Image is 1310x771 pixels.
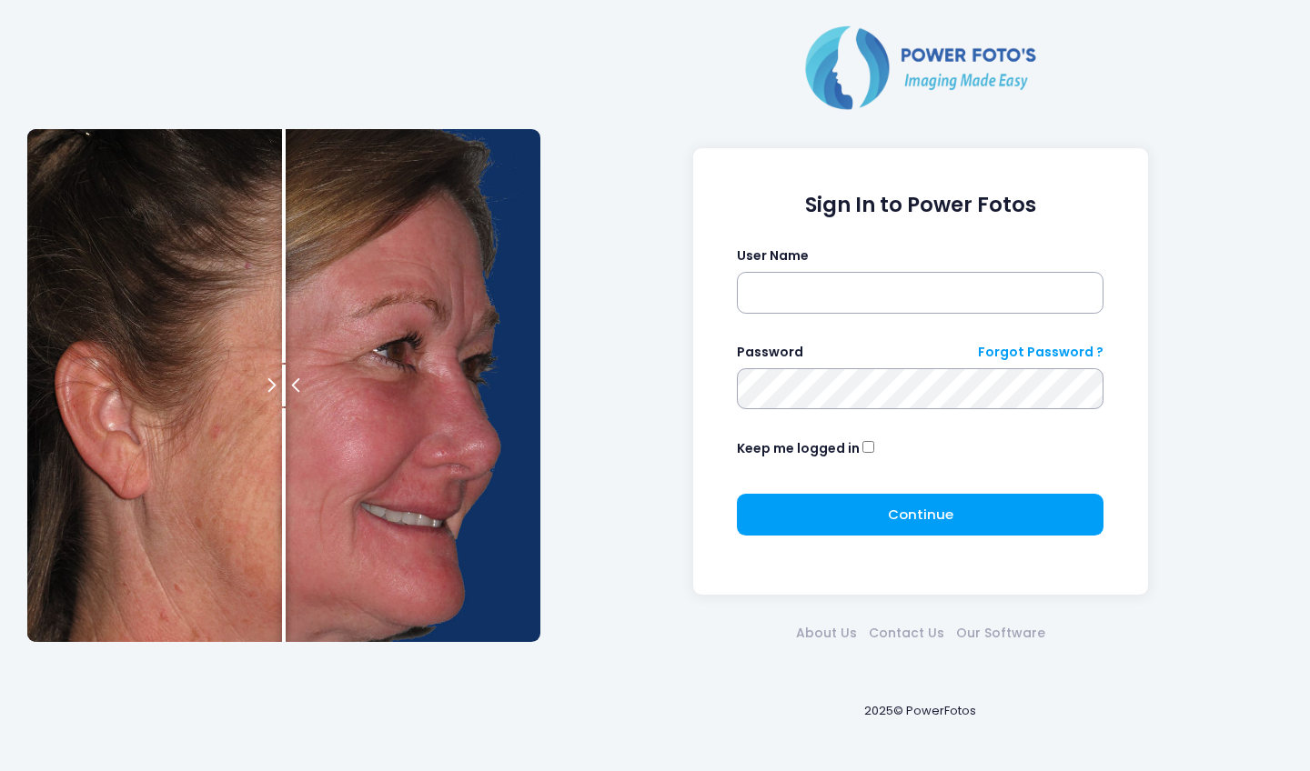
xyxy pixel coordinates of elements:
[737,193,1103,217] h1: Sign In to Power Fotos
[737,343,803,362] label: Password
[888,505,953,524] span: Continue
[790,624,862,643] a: About Us
[737,439,860,458] label: Keep me logged in
[950,624,1051,643] a: Our Software
[737,494,1103,536] button: Continue
[737,246,809,265] label: User Name
[558,673,1283,750] div: 2025© PowerFotos
[862,624,950,643] a: Contact Us
[798,22,1043,113] img: Logo
[978,343,1103,362] a: Forgot Password ?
